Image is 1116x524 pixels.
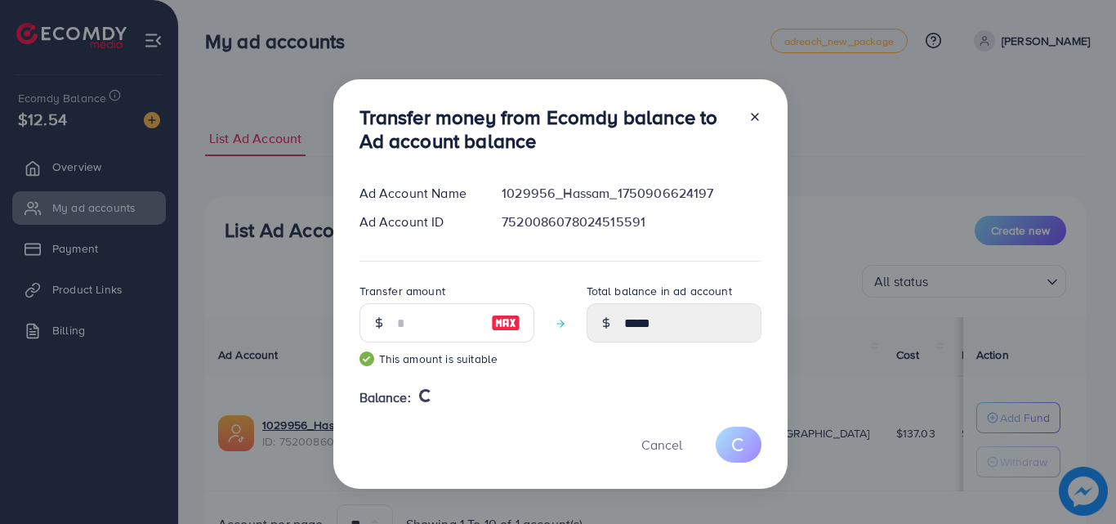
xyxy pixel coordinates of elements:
label: Total balance in ad account [587,283,732,299]
label: Transfer amount [359,283,445,299]
img: image [491,313,520,333]
img: guide [359,352,374,366]
div: Ad Account Name [346,184,489,203]
div: 1029956_Hassam_1750906624197 [489,184,774,203]
div: Ad Account ID [346,213,489,231]
button: Cancel [621,427,703,462]
span: Cancel [641,436,682,454]
h3: Transfer money from Ecomdy balance to Ad account balance [359,105,735,153]
div: 7520086078024515591 [489,213,774,231]
span: Balance: [359,388,411,407]
small: This amount is suitable [359,351,534,367]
